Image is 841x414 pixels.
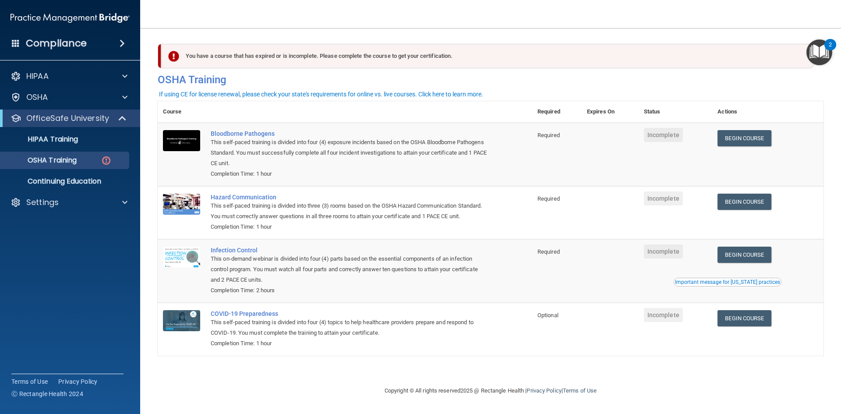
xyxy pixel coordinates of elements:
th: Actions [712,101,823,123]
a: HIPAA [11,71,127,81]
p: OfficeSafe University [26,113,109,124]
a: Begin Course [717,247,771,263]
div: Completion Time: 1 hour [211,338,488,349]
img: PMB logo [11,9,130,27]
div: Completion Time: 2 hours [211,285,488,296]
span: Required [537,248,560,255]
th: Status [639,101,713,123]
a: Terms of Use [563,387,597,394]
iframe: Drift Widget Chat Controller [797,354,830,387]
div: If using CE for license renewal, please check your state's requirements for online vs. live cours... [159,91,483,97]
span: Required [537,195,560,202]
div: This on-demand webinar is divided into four (4) parts based on the essential components of an inf... [211,254,488,285]
div: This self-paced training is divided into four (4) exposure incidents based on the OSHA Bloodborne... [211,137,488,169]
a: Bloodborne Pathogens [211,130,488,137]
th: Required [532,101,582,123]
span: Incomplete [644,244,683,258]
p: Settings [26,197,59,208]
h4: OSHA Training [158,74,823,86]
h4: Compliance [26,37,87,50]
p: Continuing Education [6,177,125,186]
span: Ⓒ Rectangle Health 2024 [11,389,83,398]
p: HIPAA [26,71,49,81]
a: Begin Course [717,194,771,210]
span: Optional [537,312,558,318]
p: OSHA Training [6,156,77,165]
span: Incomplete [644,128,683,142]
div: Completion Time: 1 hour [211,169,488,179]
button: Open Resource Center, 2 new notifications [806,39,832,65]
button: If using CE for license renewal, please check your state's requirements for online vs. live cours... [158,90,484,99]
div: You have a course that has expired or is incomplete. Please complete the course to get your certi... [161,44,814,68]
a: Privacy Policy [527,387,561,394]
th: Course [158,101,205,123]
span: Incomplete [644,308,683,322]
button: Read this if you are a dental practitioner in the state of CA [674,278,781,287]
div: This self-paced training is divided into three (3) rooms based on the OSHA Hazard Communication S... [211,201,488,222]
a: Begin Course [717,310,771,326]
a: Infection Control [211,247,488,254]
div: Completion Time: 1 hour [211,222,488,232]
div: 2 [829,45,832,56]
a: OSHA [11,92,127,103]
img: exclamation-circle-solid-danger.72ef9ffc.png [168,51,179,62]
div: Copyright © All rights reserved 2025 @ Rectangle Health | | [331,377,650,405]
th: Expires On [582,101,639,123]
a: Terms of Use [11,377,48,386]
div: Important message for [US_STATE] practices [675,280,780,285]
img: danger-circle.6113f641.png [101,155,112,166]
a: OfficeSafe University [11,113,127,124]
div: This self-paced training is divided into four (4) topics to help healthcare providers prepare and... [211,317,488,338]
a: Settings [11,197,127,208]
p: OSHA [26,92,48,103]
p: HIPAA Training [6,135,78,144]
a: COVID-19 Preparedness [211,310,488,317]
a: Privacy Policy [58,377,98,386]
span: Incomplete [644,191,683,205]
a: Begin Course [717,130,771,146]
a: Hazard Communication [211,194,488,201]
span: Required [537,132,560,138]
